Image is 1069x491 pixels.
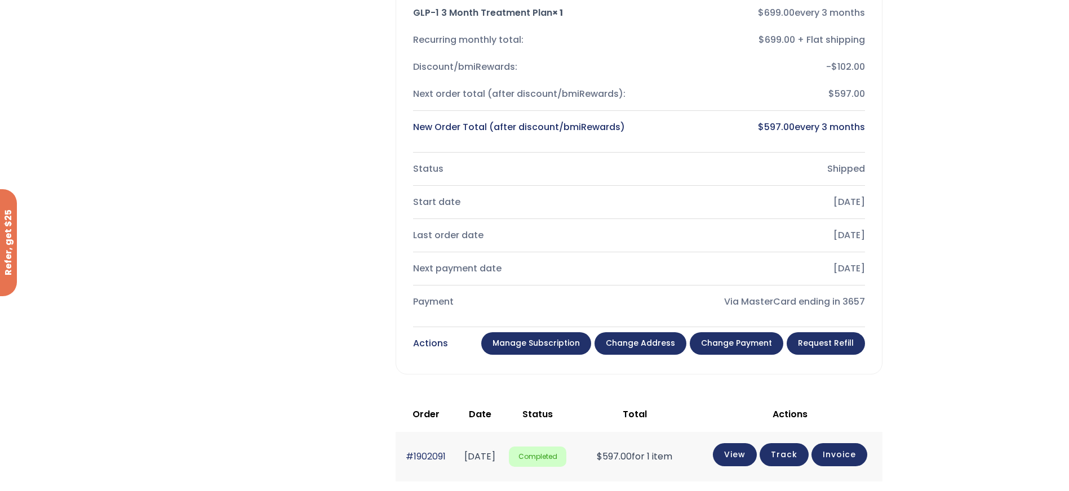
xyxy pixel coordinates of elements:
[413,194,630,210] div: Start date
[413,336,448,351] div: Actions
[464,450,495,463] time: [DATE]
[758,120,764,133] span: $
[413,59,630,75] div: Discount/bmiRewards:
[690,332,783,355] a: Change payment
[413,294,630,310] div: Payment
[413,227,630,243] div: Last order date
[413,5,630,21] div: GLP-1 3 Month Treatment Plan
[413,86,630,102] div: Next order total (after discount/bmiRewards):
[648,294,865,310] div: Via MasterCard ending in 3657
[760,443,809,466] a: Track
[597,450,632,463] span: 597.00
[811,443,867,466] a: Invoice
[648,59,865,75] div: -
[648,119,865,135] div: every 3 months
[648,5,865,21] div: every 3 months
[648,227,865,243] div: [DATE]
[648,194,865,210] div: [DATE]
[597,450,602,463] span: $
[522,408,553,421] span: Status
[623,408,647,421] span: Total
[648,261,865,276] div: [DATE]
[413,161,630,177] div: Status
[595,332,686,355] a: Change address
[831,60,865,73] span: 102.00
[648,161,865,177] div: Shipped
[713,443,757,466] a: View
[481,332,591,355] a: Manage Subscription
[758,120,795,133] bdi: 597.00
[787,332,865,355] a: Request Refill
[758,6,795,19] bdi: 699.00
[509,447,566,467] span: Completed
[572,432,698,481] td: for 1 item
[758,6,764,19] span: $
[406,450,446,463] a: #1902091
[648,86,865,102] div: $597.00
[831,60,837,73] span: $
[413,119,630,135] div: New Order Total (after discount/bmiRewards)
[773,408,808,421] span: Actions
[648,32,865,48] div: $699.00 + Flat shipping
[413,261,630,276] div: Next payment date
[469,408,491,421] span: Date
[413,32,630,48] div: Recurring monthly total:
[412,408,440,421] span: Order
[552,6,563,19] strong: × 1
